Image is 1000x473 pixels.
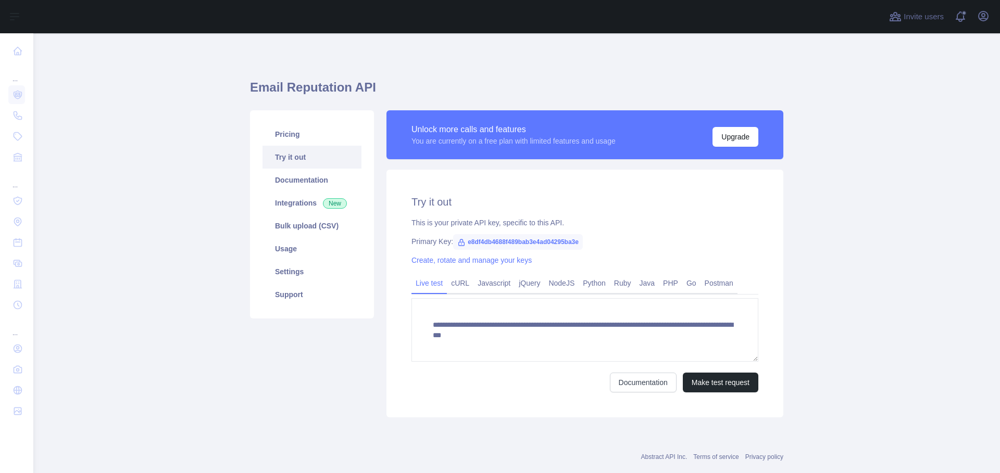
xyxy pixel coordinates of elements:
a: NodeJS [544,275,579,291]
h1: Email Reputation API [250,79,783,104]
a: Abstract API Inc. [641,453,687,461]
a: Pricing [262,123,361,146]
a: Live test [411,275,447,291]
a: Python [579,275,610,291]
span: Invite users [904,11,944,23]
a: Javascript [473,275,515,291]
a: PHP [659,275,682,291]
div: ... [8,62,25,83]
div: ... [8,316,25,337]
a: Try it out [262,146,361,169]
a: Postman [701,275,737,291]
button: Make test request [683,373,758,392]
a: Settings [262,260,361,283]
span: New [323,198,347,209]
a: Java [635,275,659,291]
a: Go [682,275,701,291]
a: Create, rotate and manage your keys [411,256,532,264]
div: ... [8,169,25,189]
div: Unlock more calls and features [411,123,616,136]
a: Ruby [610,275,635,291]
h2: Try it out [411,195,758,209]
button: Invite users [887,8,946,25]
a: jQuery [515,275,544,291]
a: Bulk upload (CSV) [262,214,361,237]
div: This is your private API key, specific to this API. [411,218,758,228]
div: You are currently on a free plan with limited features and usage [411,136,616,146]
span: e8df4db4688f489bab3e4ad04295ba3e [453,234,583,250]
a: Terms of service [693,453,739,461]
a: Documentation [262,169,361,191]
button: Upgrade [712,127,758,147]
div: Primary Key: [411,236,758,247]
a: Support [262,283,361,306]
a: Privacy policy [745,453,783,461]
a: Integrations New [262,191,361,214]
a: Usage [262,237,361,260]
a: Documentation [610,373,677,392]
a: cURL [447,275,473,291]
